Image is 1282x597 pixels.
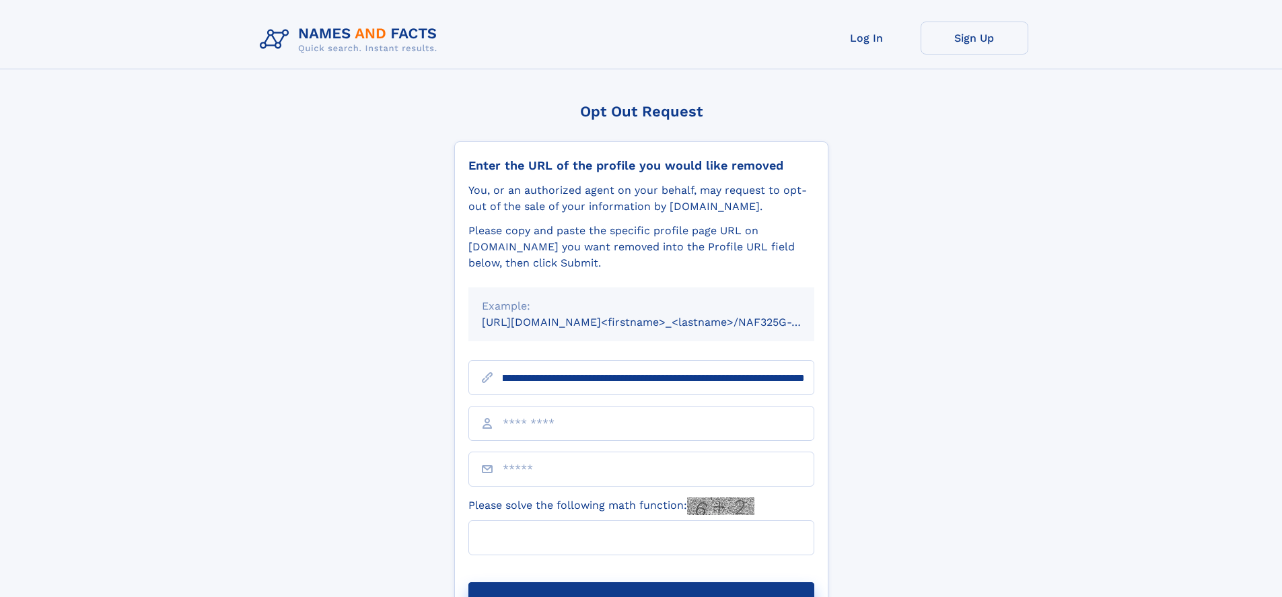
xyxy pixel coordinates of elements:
[254,22,448,58] img: Logo Names and Facts
[468,182,814,215] div: You, or an authorized agent on your behalf, may request to opt-out of the sale of your informatio...
[454,103,828,120] div: Opt Out Request
[813,22,921,55] a: Log In
[921,22,1028,55] a: Sign Up
[468,158,814,173] div: Enter the URL of the profile you would like removed
[482,298,801,314] div: Example:
[482,316,840,328] small: [URL][DOMAIN_NAME]<firstname>_<lastname>/NAF325G-xxxxxxxx
[468,223,814,271] div: Please copy and paste the specific profile page URL on [DOMAIN_NAME] you want removed into the Pr...
[468,497,754,515] label: Please solve the following math function:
